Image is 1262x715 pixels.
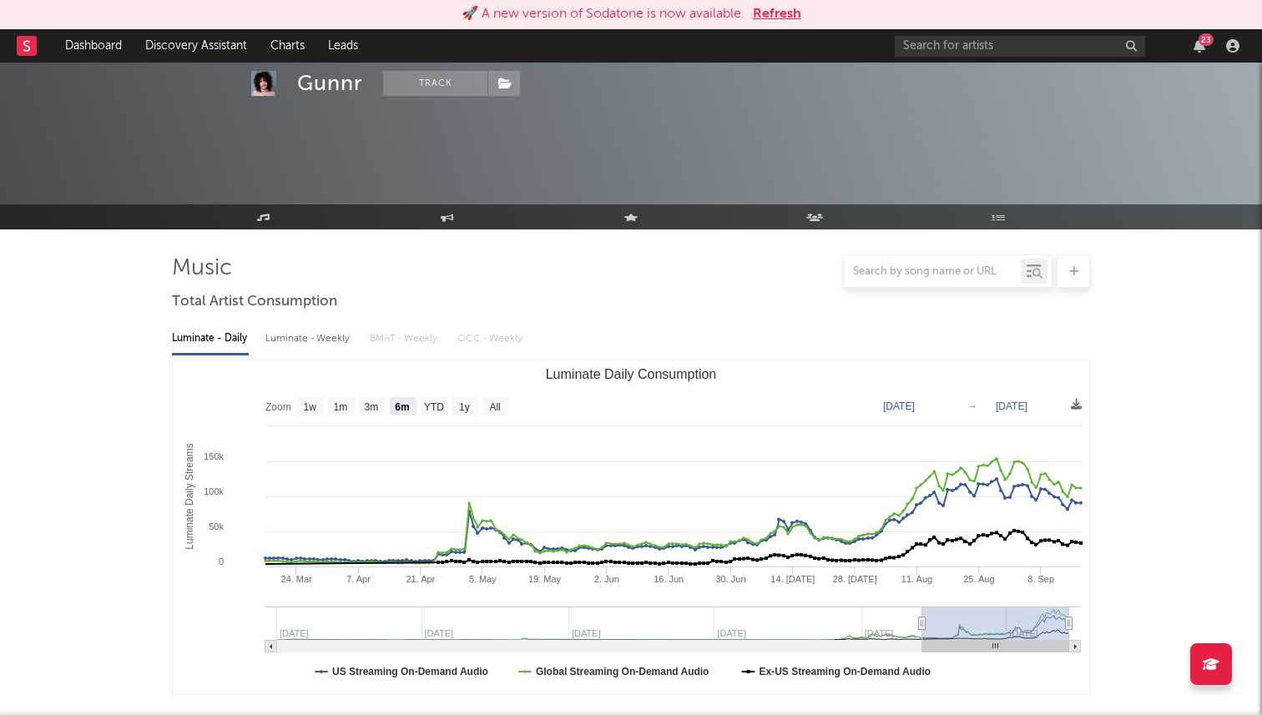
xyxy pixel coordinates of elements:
[134,29,259,63] a: Discovery Assistant
[654,574,684,584] text: 16. Jun
[53,29,134,63] a: Dashboard
[594,574,619,584] text: 2. Jun
[489,401,500,413] text: All
[469,574,497,584] text: 5. May
[265,401,291,413] text: Zoom
[770,574,815,584] text: 14. [DATE]
[184,443,195,549] text: Luminate Daily Streams
[546,367,717,381] text: Luminate Daily Consumption
[528,574,562,584] text: 19. May
[753,4,801,24] button: Refresh
[406,574,435,584] text: 21. Apr
[383,71,487,96] button: Track
[172,292,337,312] span: Total Artist Consumption
[833,574,877,584] text: 28. [DATE]
[281,574,313,584] text: 24. Mar
[365,401,379,413] text: 3m
[172,325,249,353] div: Luminate - Daily
[1194,39,1205,53] button: 23
[209,521,224,531] text: 50k
[265,325,353,353] div: Luminate - Weekly
[332,666,488,677] text: US Streaming On-Demand Audio
[259,29,316,63] a: Charts
[996,400,1027,412] text: [DATE]
[395,401,409,413] text: 6m
[459,401,470,413] text: 1y
[424,401,444,413] text: YTD
[219,556,224,566] text: 0
[883,400,915,412] text: [DATE]
[536,666,709,677] text: Global Streaming On-Demand Audio
[204,451,224,461] text: 150k
[173,360,1089,694] svg: Luminate Daily Consumption
[316,29,370,63] a: Leads
[1027,574,1054,584] text: 8. Sep
[963,574,994,584] text: 25. Aug
[346,574,371,584] text: 7. Apr
[760,666,931,677] text: Ex-US Streaming On-Demand Audio
[304,401,317,413] text: 1w
[204,486,224,496] text: 100k
[845,265,1021,279] input: Search by song name or URL
[297,71,362,96] div: Gunnr
[967,400,977,412] text: →
[895,36,1145,57] input: Search for artists
[1199,33,1214,46] div: 23
[334,401,348,413] text: 1m
[901,574,932,584] text: 11. Aug
[715,574,745,584] text: 30. Jun
[462,4,745,24] div: 🚀 A new version of Sodatone is now available.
